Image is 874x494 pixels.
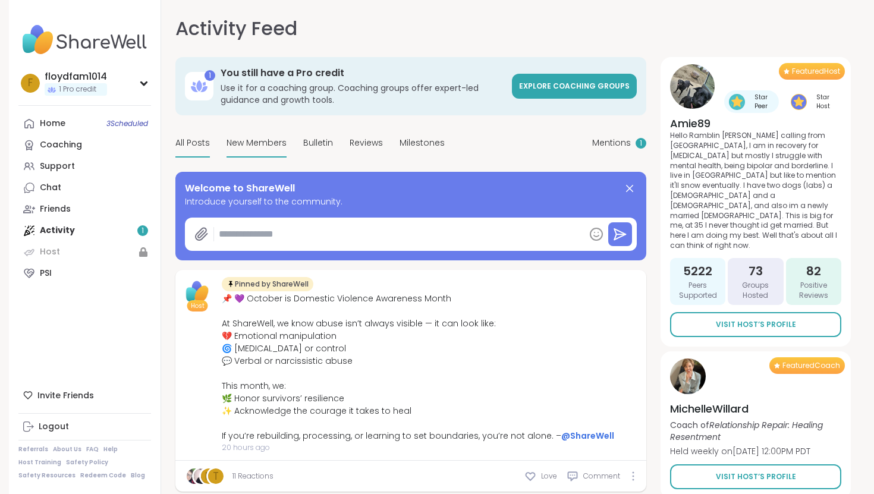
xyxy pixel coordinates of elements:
[221,67,505,80] h3: You still have a Pro credit
[670,419,823,443] i: Relationship Repair: Healing Resentment
[670,445,841,457] p: Held weekly on [DATE] 12:00PM PDT
[716,471,796,482] span: Visit Host’s Profile
[18,113,151,134] a: Home3Scheduled
[806,263,821,279] span: 82
[683,263,712,279] span: 5222
[303,137,333,149] span: Bulletin
[18,445,48,454] a: Referrals
[106,119,148,128] span: 3 Scheduled
[670,419,841,443] p: Coach of
[749,263,763,279] span: 73
[747,93,774,111] span: Star Peer
[670,131,841,251] p: Hello Ramblin [PERSON_NAME] calling from [GEOGRAPHIC_DATA], I am in recovery for [MEDICAL_DATA] b...
[222,277,313,291] div: Pinned by ShareWell
[175,137,210,149] span: All Posts
[227,137,287,149] span: New Members
[53,445,81,454] a: About Us
[675,281,721,301] span: Peers Supported
[18,177,151,199] a: Chat
[40,182,61,194] div: Chat
[222,442,614,453] span: 20 hours ago
[18,19,151,61] img: ShareWell Nav Logo
[183,277,212,307] img: ShareWell
[194,468,209,484] img: Dave76
[670,358,706,394] img: MichelleWillard
[400,137,445,149] span: Milestones
[40,203,71,215] div: Friends
[512,74,637,99] a: Explore Coaching Groups
[222,292,614,442] div: 📌 💜 October is Domestic Violence Awareness Month At ShareWell, we know abuse isn’t always visible...
[18,134,151,156] a: Coaching
[191,301,205,310] span: Host
[350,137,383,149] span: Reviews
[40,161,75,172] div: Support
[792,67,840,76] span: Featured Host
[791,94,807,110] img: Star Host
[561,430,614,442] a: @ShareWell
[809,93,837,111] span: Star Host
[670,64,715,109] img: Amie89
[519,81,630,91] span: Explore Coaching Groups
[18,458,61,467] a: Host Training
[670,401,841,416] h4: MichelleWillard
[40,268,52,279] div: PSI
[213,469,219,484] span: T
[221,82,505,106] h3: Use it for a coaching group. Coaching groups offer expert-led guidance and growth tools.
[45,70,107,83] div: floydfam1014
[592,137,631,149] span: Mentions
[791,281,837,301] span: Positive Reviews
[103,445,118,454] a: Help
[185,181,295,196] span: Welcome to ShareWell
[670,464,841,489] a: Visit Host’s Profile
[18,156,151,177] a: Support
[732,281,778,301] span: Groups Hosted
[40,139,82,151] div: Coaching
[59,84,96,95] span: 1 Pro credit
[175,14,297,43] h1: Activity Feed
[670,116,841,131] h4: Amie89
[716,319,796,330] span: Visit Host’s Profile
[782,361,840,370] span: Featured Coach
[640,139,642,149] span: 1
[583,471,620,482] span: Comment
[39,421,69,433] div: Logout
[541,471,557,482] span: Love
[205,70,215,81] div: 1
[670,312,841,337] a: Visit Host’s Profile
[729,94,745,110] img: Star Peer
[18,199,151,220] a: Friends
[28,75,33,91] span: f
[66,458,108,467] a: Safety Policy
[80,471,126,480] a: Redeem Code
[40,118,65,130] div: Home
[18,471,76,480] a: Safety Resources
[185,196,637,208] span: Introduce yourself to the community.
[18,416,151,438] a: Logout
[187,468,202,484] img: Kelldog23
[232,471,273,482] a: 11 Reactions
[86,445,99,454] a: FAQ
[18,241,151,263] a: Host
[18,263,151,284] a: PSI
[40,246,60,258] div: Host
[18,385,151,406] div: Invite Friends
[131,471,145,480] a: Blog
[205,469,212,484] span: N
